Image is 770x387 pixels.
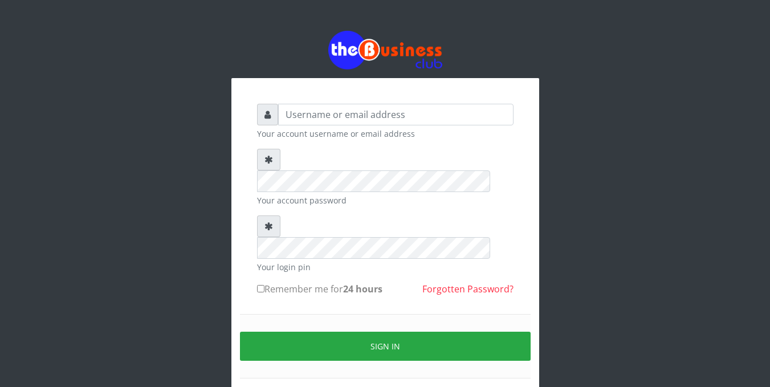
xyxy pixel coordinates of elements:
[257,261,514,273] small: Your login pin
[257,128,514,140] small: Your account username or email address
[257,194,514,206] small: Your account password
[257,282,382,296] label: Remember me for
[257,285,264,292] input: Remember me for24 hours
[343,283,382,295] b: 24 hours
[240,332,531,361] button: Sign in
[422,283,514,295] a: Forgotten Password?
[278,104,514,125] input: Username or email address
